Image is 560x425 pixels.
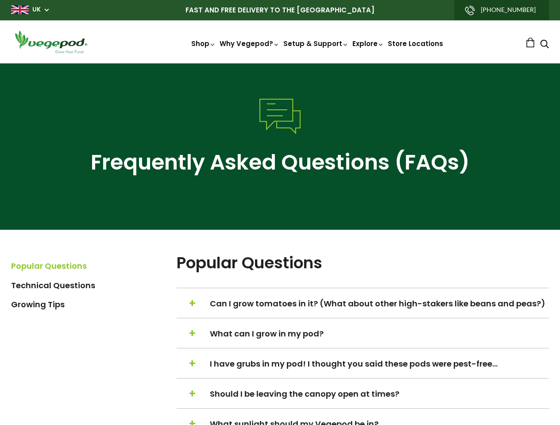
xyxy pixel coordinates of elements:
span: + [189,386,196,402]
a: Growing Tips [11,299,65,310]
a: Why Vegepod? [220,39,280,48]
a: Popular Questions [11,260,87,271]
span: + [189,295,196,312]
span: I have grubs in my pod! I thought you said these pods were pest-free… [210,358,548,370]
a: Technical Questions [11,280,95,291]
a: Setup & Support [283,39,349,48]
a: Search [540,40,549,50]
a: Shop [191,39,216,48]
span: + [189,325,196,342]
span: Can I grow tomatoes in it? (What about other high-stakers like beans and peas?) [210,297,548,309]
img: Vegepod [11,29,91,54]
a: UK [32,5,41,14]
img: FAQ icon [259,99,301,134]
h1: Frequently Asked Questions (FAQs) [11,147,549,178]
h2: Popular Questions [177,252,549,274]
span: Should I be leaving the canopy open at times? [210,388,548,400]
a: Store Locations [388,39,443,48]
a: Explore [352,39,384,48]
img: gb_large.png [11,5,29,14]
span: + [189,355,196,372]
span: What can I grow in my pod? [210,328,548,340]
